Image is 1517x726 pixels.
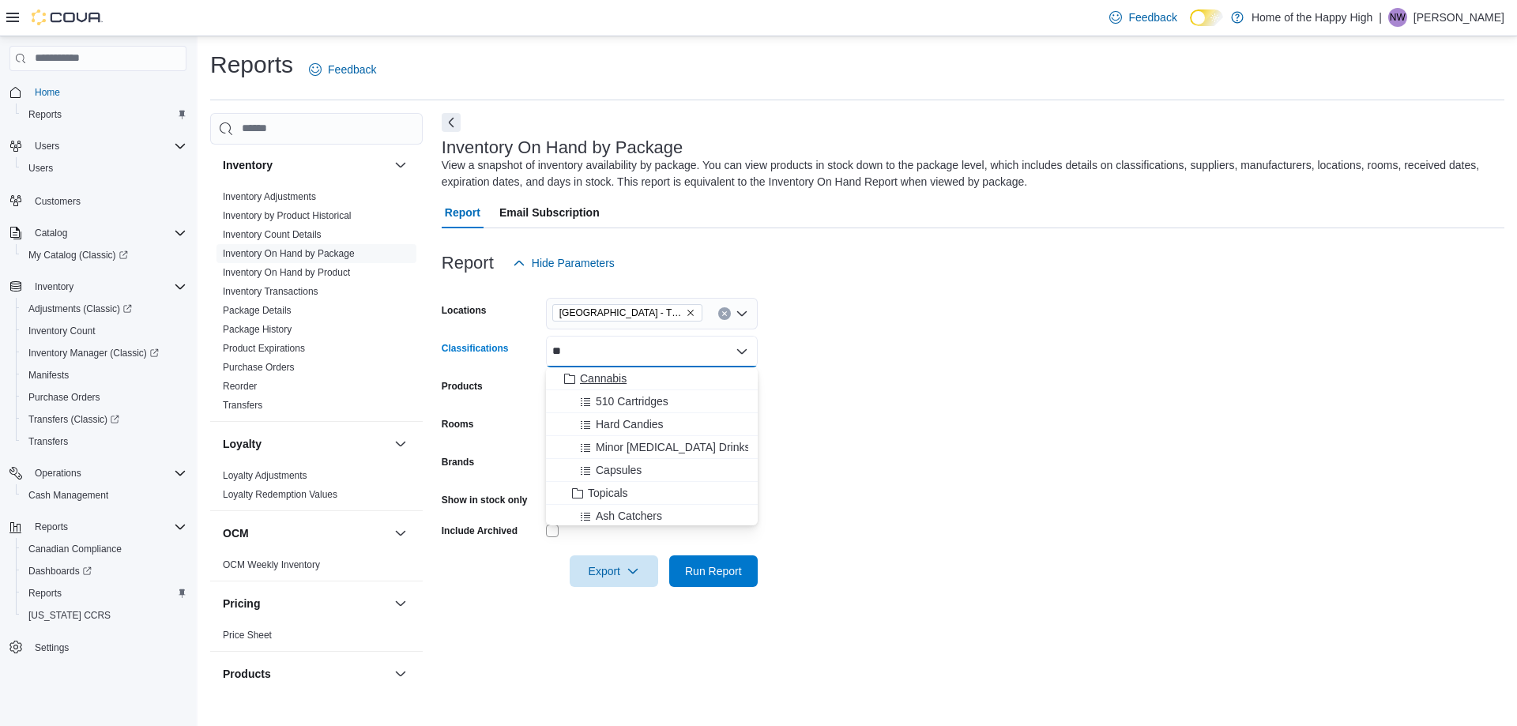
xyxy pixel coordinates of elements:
span: Operations [28,464,186,483]
span: Users [22,159,186,178]
span: [GEOGRAPHIC_DATA] - The Shed District - Fire & Flower [559,305,683,321]
span: Minor [MEDICAL_DATA] Drinks [596,439,751,455]
a: Product Expirations [223,343,305,354]
span: [US_STATE] CCRS [28,609,111,622]
span: Cannabis [580,371,627,386]
span: Users [28,137,186,156]
span: Inventory Manager (Classic) [22,344,186,363]
h1: Reports [210,49,293,81]
span: Settings [28,638,186,657]
a: Purchase Orders [22,388,107,407]
button: Reports [16,103,193,126]
button: Catalog [28,224,73,243]
button: Operations [3,462,193,484]
a: Inventory Adjustments [223,191,316,202]
span: Users [28,162,53,175]
h3: OCM [223,525,249,541]
span: Run Report [685,563,742,579]
button: Manifests [16,364,193,386]
button: Inventory [223,157,388,173]
span: Customers [28,190,186,210]
h3: Inventory [223,157,273,173]
label: Locations [442,304,487,317]
button: Clear input [718,307,731,320]
button: Export [570,555,658,587]
button: Topicals [546,482,758,505]
button: Products [223,666,388,682]
span: Capsules [596,462,642,478]
p: Home of the Happy High [1252,8,1372,27]
button: Users [16,157,193,179]
span: Transfers [28,435,68,448]
button: Inventory [3,276,193,298]
a: Loyalty Adjustments [223,470,307,481]
span: Package Details [223,304,292,317]
button: Settings [3,636,193,659]
a: Purchase Orders [223,362,295,373]
button: Operations [28,464,88,483]
span: Inventory Adjustments [223,190,316,203]
button: Reports [3,516,193,538]
span: Transfers (Classic) [28,413,119,426]
span: Settings [35,641,69,654]
span: Ash Catchers [596,508,662,524]
button: Inventory [28,277,80,296]
a: Loyalty Redemption Values [223,489,337,500]
label: Classifications [442,342,509,355]
a: Inventory On Hand by Product [223,267,350,278]
h3: Inventory On Hand by Package [442,138,683,157]
span: Home [35,86,60,99]
span: Purchase Orders [28,391,100,404]
button: Canadian Compliance [16,538,193,560]
span: Loyalty Adjustments [223,469,307,482]
span: Reports [28,587,62,600]
span: Inventory Manager (Classic) [28,347,159,359]
div: Loyalty [210,466,423,510]
span: Transfers [223,399,262,412]
h3: Pricing [223,596,260,611]
a: My Catalog (Classic) [16,244,193,266]
p: [PERSON_NAME] [1413,8,1504,27]
button: Transfers [16,431,193,453]
label: Include Archived [442,525,518,537]
span: Topicals [588,485,628,501]
h3: Products [223,666,271,682]
span: Reports [35,521,68,533]
button: Users [28,137,66,156]
label: Brands [442,456,474,468]
span: Catalog [35,227,67,239]
p: | [1379,8,1382,27]
button: Catalog [3,222,193,244]
a: Transfers (Classic) [22,410,126,429]
span: Hide Parameters [532,255,615,271]
button: Pricing [223,596,388,611]
a: Inventory Manager (Classic) [22,344,165,363]
a: Inventory by Product Historical [223,210,352,221]
span: Feedback [1128,9,1176,25]
span: Hard Candies [596,416,664,432]
button: 510 Cartridges [546,390,758,413]
span: Transfers [22,432,186,451]
div: Pricing [210,626,423,651]
button: [US_STATE] CCRS [16,604,193,626]
span: Reports [22,584,186,603]
button: Products [391,664,410,683]
a: Settings [28,638,75,657]
span: Cash Management [22,486,186,505]
button: Inventory [391,156,410,175]
div: Inventory [210,187,423,421]
span: Inventory On Hand by Package [223,247,355,260]
label: Rooms [442,418,474,431]
span: Feedback [328,62,376,77]
span: Price Sheet [223,629,272,641]
span: Purchase Orders [22,388,186,407]
input: Dark Mode [1190,9,1223,26]
span: Inventory Count [28,325,96,337]
button: Close list of options [736,345,748,358]
span: Inventory by Product Historical [223,209,352,222]
div: OCM [210,555,423,581]
span: Inventory Count Details [223,228,322,241]
a: Dashboards [16,560,193,582]
a: Inventory Count Details [223,229,322,240]
span: Winnipeg - The Shed District - Fire & Flower [552,304,702,322]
